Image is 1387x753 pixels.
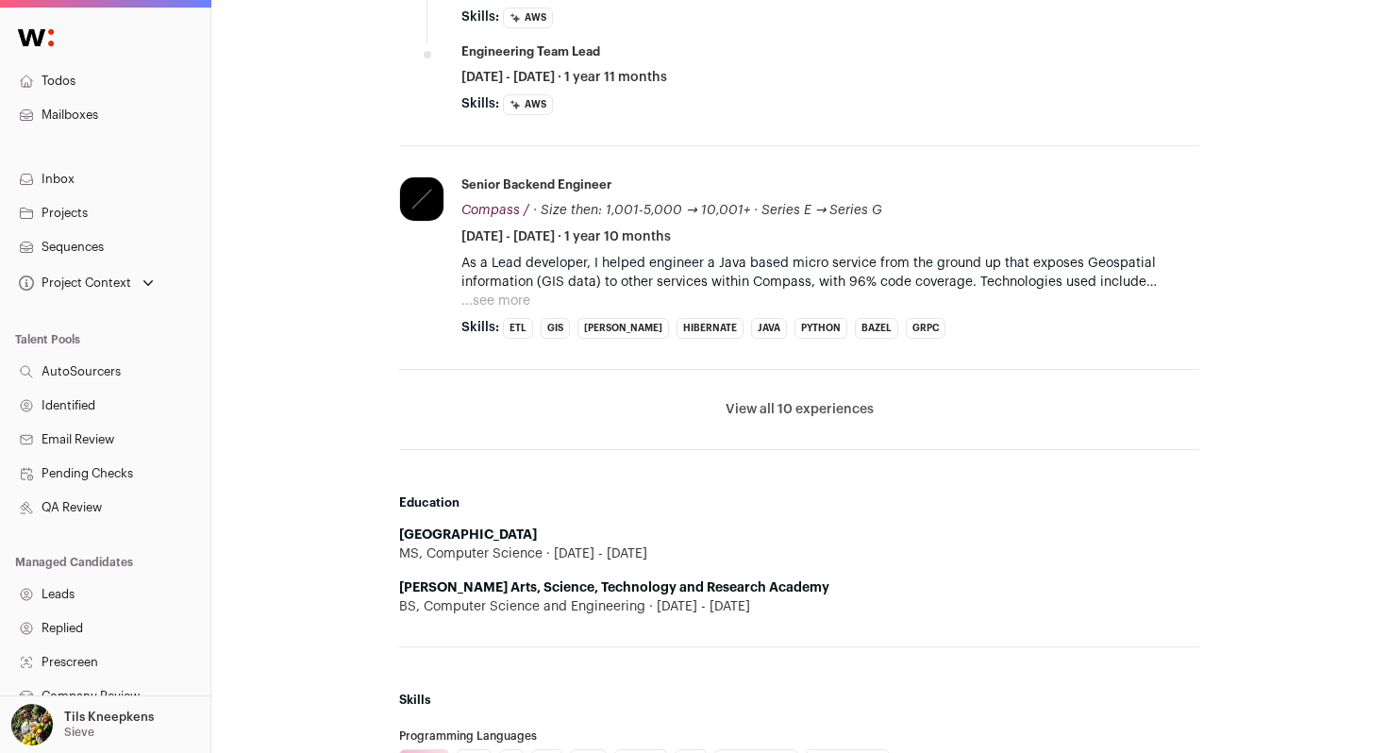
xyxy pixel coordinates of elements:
p: Sieve [64,725,94,740]
h3: Programming Languages [399,730,1199,742]
li: AWS [503,94,553,115]
li: GIS [541,318,570,339]
div: Engineering Team Lead [461,43,600,60]
h2: Skills [399,693,1199,708]
span: Skills: [461,94,499,113]
strong: [PERSON_NAME] Arts, Science, Technology and Research Academy [399,581,829,594]
div: Project Context [15,276,131,291]
span: [DATE] - [DATE] · 1 year 10 months [461,227,671,246]
span: [DATE] - [DATE] [645,597,750,616]
li: [PERSON_NAME] [577,318,669,339]
h2: Education [399,495,1199,510]
span: Skills: [461,8,499,26]
img: Wellfound [8,19,64,57]
span: · Size then: 1,001-5,000 → 10,001+ [533,204,750,217]
button: View all 10 experiences [726,400,874,419]
p: As a Lead developer, I helped engineer a Java based micro service from the ground up that exposes... [461,254,1199,292]
button: ...see more [461,292,530,310]
p: Tils Kneepkens [64,710,154,725]
span: Series E → Series G [761,204,883,217]
img: 8a7aab256d66ab841b07aecb26bd4730839095ba8b2129b87a394d6e9201b4a5.jpg [400,177,443,221]
span: · [754,201,758,220]
button: Open dropdown [15,270,158,296]
strong: [GEOGRAPHIC_DATA] [399,528,537,542]
li: gRPC [906,318,945,339]
button: Open dropdown [8,704,158,745]
div: BS, Computer Science and Engineering [399,597,1199,616]
div: MS, Computer Science [399,544,1199,563]
span: Compass / [461,204,529,217]
li: Hibernate [677,318,744,339]
li: ETL [503,318,533,339]
span: [DATE] - [DATE] [543,544,647,563]
div: Senior Backend Engineer [461,176,611,193]
li: Python [794,318,847,339]
span: [DATE] - [DATE] · 1 year 11 months [461,68,667,87]
li: Java [751,318,787,339]
span: Skills: [461,318,499,337]
li: bazel [855,318,898,339]
img: 6689865-medium_jpg [11,704,53,745]
li: AWS [503,8,553,28]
